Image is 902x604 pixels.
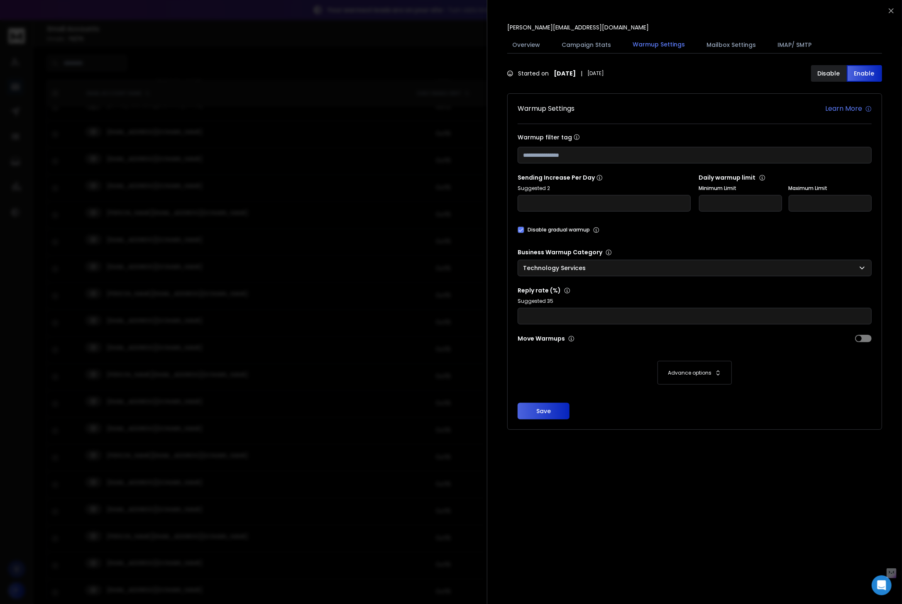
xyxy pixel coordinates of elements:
[518,334,692,343] p: Move Warmups
[699,173,872,182] p: Daily warmup limit
[825,104,872,114] a: Learn More
[507,36,545,54] button: Overview
[518,134,872,140] label: Warmup filter tag
[702,36,761,54] button: Mailbox Settings
[518,173,691,182] p: Sending Increase Per Day
[523,264,589,272] p: Technology Services
[811,65,847,82] button: Disable
[581,69,582,78] span: |
[526,361,863,385] button: Advance options
[789,185,872,192] label: Maximum Limit
[518,286,872,295] p: Reply rate (%)
[811,65,882,82] button: DisableEnable
[872,575,892,595] div: Open Intercom Messenger
[557,36,616,54] button: Campaign Stats
[518,298,872,304] p: Suggested 35
[507,23,649,32] p: [PERSON_NAME][EMAIL_ADDRESS][DOMAIN_NAME]
[528,226,590,233] label: Disable gradual warmup
[847,65,882,82] button: Enable
[628,35,690,54] button: Warmup Settings
[518,248,872,256] p: Business Warmup Category
[772,36,816,54] button: IMAP/ SMTP
[507,69,604,78] div: Started on
[587,70,604,77] span: [DATE]
[699,185,782,192] label: Minimum Limit
[518,185,691,192] p: Suggested 2
[668,370,711,376] p: Advance options
[554,69,576,78] strong: [DATE]
[518,104,574,114] h1: Warmup Settings
[518,403,570,419] button: Save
